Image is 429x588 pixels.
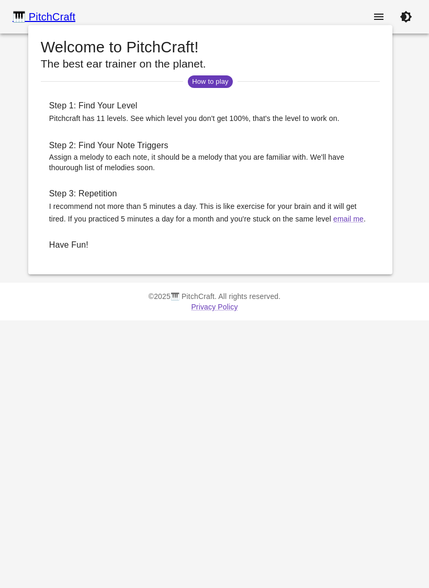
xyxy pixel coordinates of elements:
[41,57,380,71] h5: The best ear trainer on the planet.
[13,291,416,302] p: © 2025 🎹 PitchCraft. All rights reserved.
[191,303,238,311] a: Privacy Policy
[49,139,372,152] span: Step 2: Find Your Note Triggers
[188,76,233,87] span: How to play
[333,215,364,223] a: email me
[49,187,372,200] span: Step 3: Repetition
[366,4,391,29] button: show more
[49,99,372,112] span: Step 1: Find Your Level
[49,239,372,251] span: Have Fun!
[49,114,340,123] span: Pitchcraft has 11 levels. See which level you don't get 100%, that's the level to work on.
[41,38,380,57] h4: Welcome to PitchCraft!
[13,8,75,25] a: 🎹 PitchCraft
[49,153,345,172] span: Assign a melody to each note, it should be a melody that you are familiar with. We'll have thouro...
[49,202,366,223] span: I recommend not more than 5 minutes a day. This is like exercise for your brain and it will get t...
